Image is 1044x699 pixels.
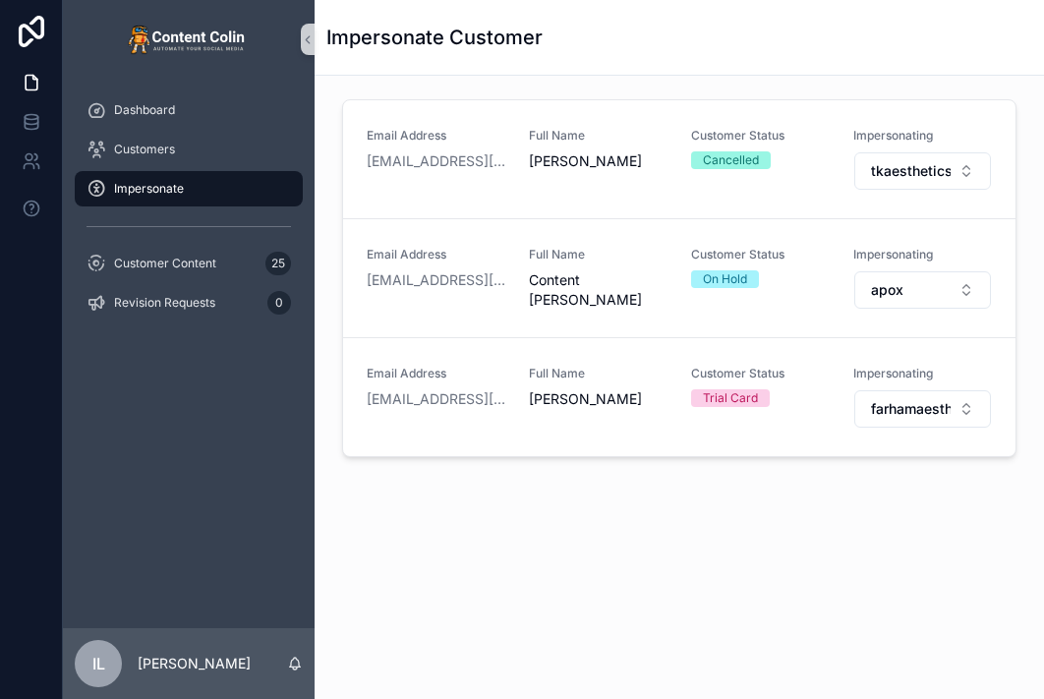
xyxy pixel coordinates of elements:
span: Impersonate [114,181,184,197]
span: Full Name [529,366,667,381]
span: Email Address [367,128,505,144]
a: [EMAIL_ADDRESS][DOMAIN_NAME] [367,270,505,290]
div: On Hold [703,270,747,288]
button: Select Button [854,271,991,309]
span: IL [92,652,105,675]
button: Select Button [854,152,991,190]
div: Cancelled [703,151,759,169]
span: Full Name [529,128,667,144]
div: 0 [267,291,291,315]
span: Full Name [529,247,667,262]
span: Dashboard [114,102,175,118]
a: Customer Content25 [75,246,303,281]
a: Revision Requests0 [75,285,303,320]
img: App logo [128,24,250,55]
span: [PERSON_NAME] [529,151,667,171]
p: [PERSON_NAME] [138,654,251,673]
a: Impersonate [75,171,303,206]
span: Customer Status [691,366,830,381]
span: Impersonating [853,247,992,262]
span: Customer Status [691,128,830,144]
span: Content [PERSON_NAME] [529,270,667,310]
span: [PERSON_NAME] [529,389,667,409]
span: farhamaestheticclinic [871,399,951,419]
a: [EMAIL_ADDRESS][DOMAIN_NAME] [367,389,505,409]
span: apox [871,280,903,300]
div: Trial Card [703,389,758,407]
a: Customers [75,132,303,167]
button: Select Button [854,390,991,428]
span: Customer Content [114,256,216,271]
div: scrollable content [63,79,315,346]
span: Revision Requests [114,295,215,311]
a: Dashboard [75,92,303,128]
span: Impersonating [853,128,992,144]
a: [EMAIL_ADDRESS][DOMAIN_NAME] [367,151,505,171]
span: Customer Status [691,247,830,262]
h1: Impersonate Customer [326,24,543,51]
span: Email Address [367,247,505,262]
span: Impersonating [853,366,992,381]
span: tkaesthetics [871,161,951,181]
span: Email Address [367,366,505,381]
span: Customers [114,142,175,157]
div: 25 [265,252,291,275]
